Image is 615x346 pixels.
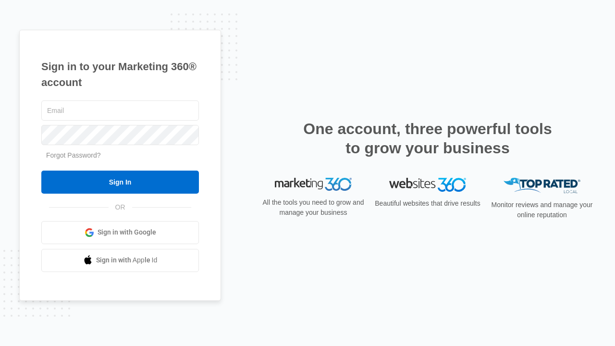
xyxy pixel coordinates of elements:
[389,178,466,192] img: Websites 360
[41,221,199,244] a: Sign in with Google
[41,100,199,121] input: Email
[374,198,481,209] p: Beautiful websites that drive results
[300,119,555,158] h2: One account, three powerful tools to grow your business
[504,178,580,194] img: Top Rated Local
[41,59,199,90] h1: Sign in to your Marketing 360® account
[275,178,352,191] img: Marketing 360
[98,227,156,237] span: Sign in with Google
[109,202,132,212] span: OR
[46,151,101,159] a: Forgot Password?
[41,249,199,272] a: Sign in with Apple Id
[488,200,596,220] p: Monitor reviews and manage your online reputation
[259,198,367,218] p: All the tools you need to grow and manage your business
[96,255,158,265] span: Sign in with Apple Id
[41,171,199,194] input: Sign In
